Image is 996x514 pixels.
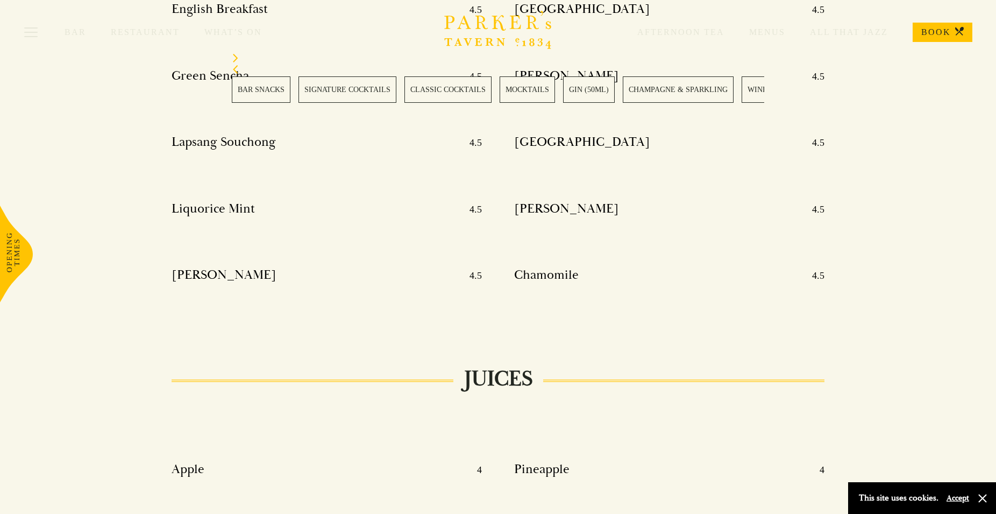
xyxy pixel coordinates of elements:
[459,201,482,218] p: 4.5
[514,134,650,151] h4: [GEOGRAPHIC_DATA]
[459,267,482,284] p: 4.5
[514,461,570,478] h4: Pineapple
[623,76,734,103] a: 6 / 28
[514,267,579,284] h4: Chamomile
[809,461,824,478] p: 4
[466,461,482,478] p: 4
[514,201,619,218] h4: [PERSON_NAME]
[801,201,824,218] p: 4.5
[500,76,555,103] a: 4 / 28
[172,267,276,284] h4: [PERSON_NAME]
[801,267,824,284] p: 4.5
[859,490,938,506] p: This site uses cookies.
[563,76,615,103] a: 5 / 28
[404,76,492,103] a: 3 / 28
[232,65,764,76] div: Previous slide
[172,134,276,151] h4: Lapsang Souchong
[172,201,255,218] h4: Liquorice Mint
[172,461,204,478] h4: Apple
[459,134,482,151] p: 4.5
[453,366,543,392] h2: JUICES
[801,134,824,151] p: 4.5
[977,493,988,504] button: Close and accept
[947,493,969,503] button: Accept
[742,76,778,103] a: 7 / 28
[232,76,290,103] a: 1 / 28
[298,76,396,103] a: 2 / 28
